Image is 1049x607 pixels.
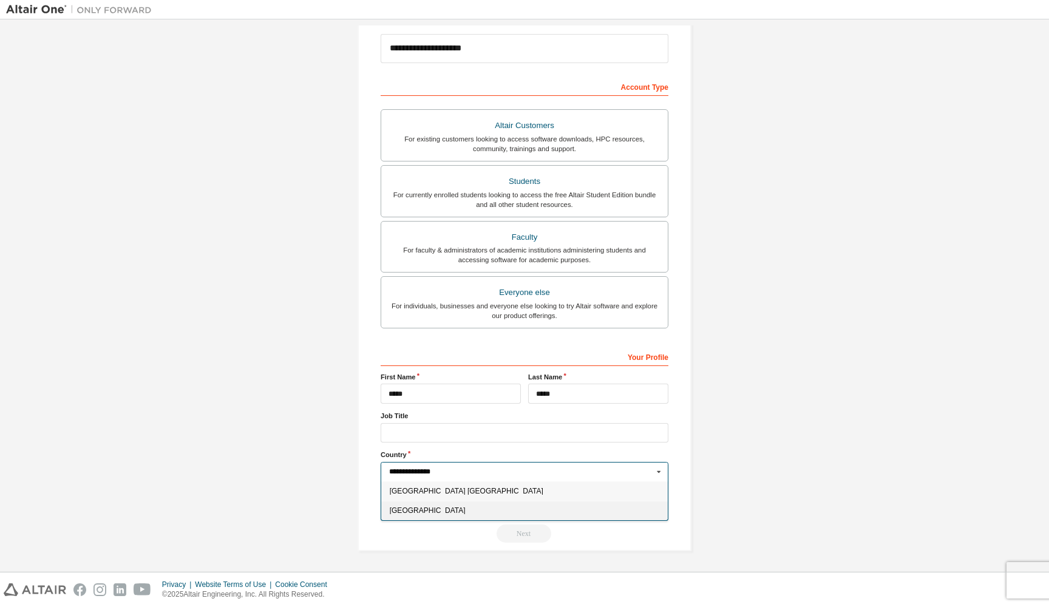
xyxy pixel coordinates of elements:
div: Read and acccept EULA to continue [381,524,668,543]
span: [GEOGRAPHIC_DATA] [390,507,660,514]
label: Last Name [528,372,668,382]
div: Website Terms of Use [195,580,275,589]
div: Altair Customers [389,117,660,134]
div: Privacy [162,580,195,589]
div: Students [389,173,660,190]
label: Country [381,450,668,459]
div: Faculty [389,229,660,246]
span: [GEOGRAPHIC_DATA] [GEOGRAPHIC_DATA] [390,487,660,495]
label: First Name [381,372,521,382]
img: Altair One [6,4,158,16]
div: For existing customers looking to access software downloads, HPC resources, community, trainings ... [389,134,660,154]
div: Cookie Consent [275,580,334,589]
div: For currently enrolled students looking to access the free Altair Student Edition bundle and all ... [389,190,660,209]
div: For individuals, businesses and everyone else looking to try Altair software and explore our prod... [389,301,660,320]
div: Everyone else [389,284,660,301]
div: For faculty & administrators of academic institutions administering students and accessing softwa... [389,245,660,265]
div: Your Profile [381,347,668,366]
img: instagram.svg [93,583,106,596]
img: altair_logo.svg [4,583,66,596]
label: Job Title [381,411,668,421]
div: Account Type [381,76,668,96]
p: © 2025 Altair Engineering, Inc. All Rights Reserved. [162,589,334,600]
img: facebook.svg [73,583,86,596]
img: youtube.svg [134,583,151,596]
img: linkedin.svg [114,583,126,596]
